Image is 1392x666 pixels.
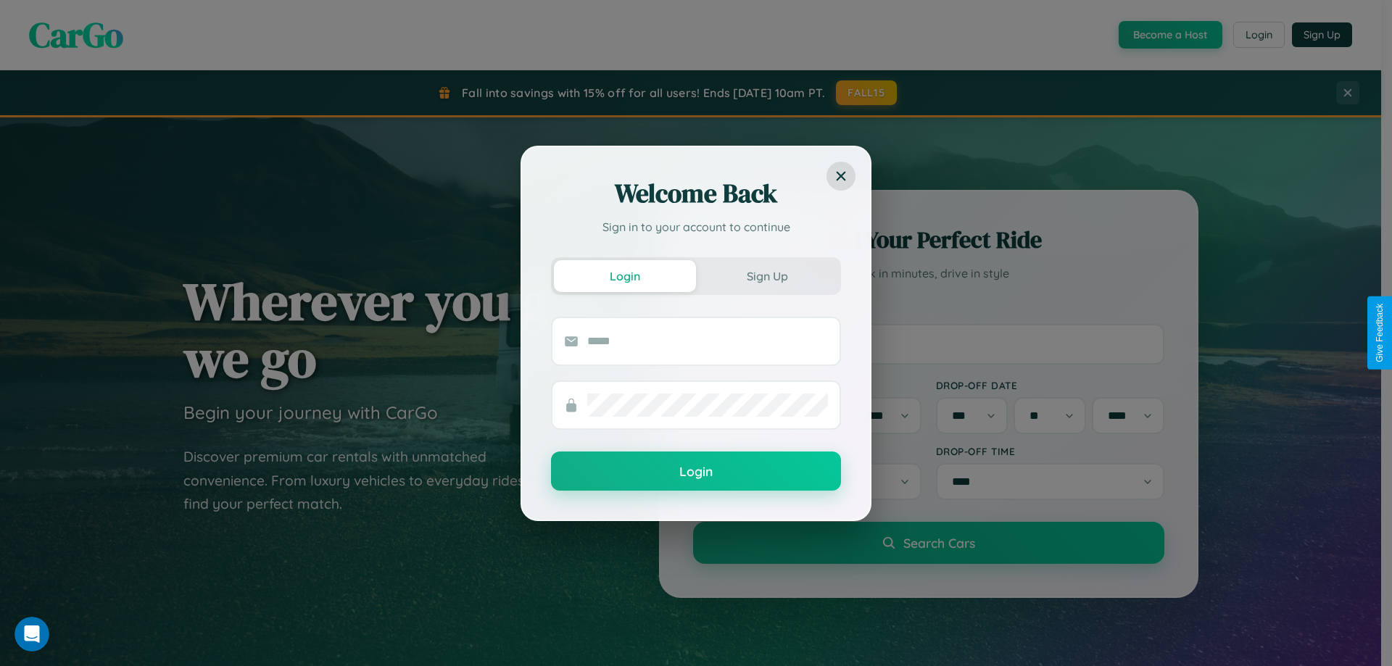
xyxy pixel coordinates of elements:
[1375,304,1385,362] div: Give Feedback
[551,176,841,211] h2: Welcome Back
[554,260,696,292] button: Login
[14,617,49,652] iframe: Intercom live chat
[551,218,841,236] p: Sign in to your account to continue
[696,260,838,292] button: Sign Up
[551,451,841,491] button: Login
